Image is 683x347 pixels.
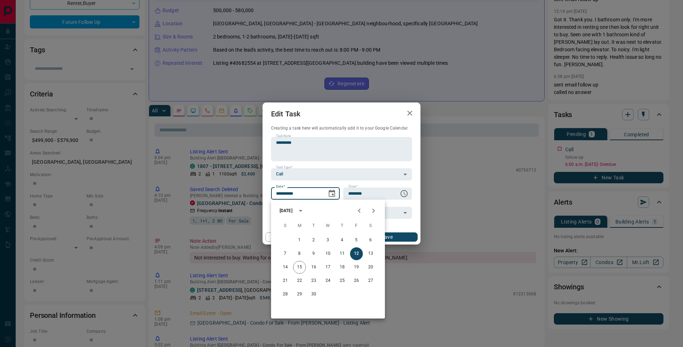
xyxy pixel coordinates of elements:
p: Creating a task here will automatically add it to your Google Calendar. [271,125,412,131]
button: 6 [364,234,377,247]
label: Task Note [276,134,291,138]
span: Monday [293,219,306,233]
button: 21 [279,274,292,287]
button: 25 [336,274,349,287]
button: 13 [364,247,377,260]
button: 23 [307,274,320,287]
button: 2 [307,234,320,247]
span: Saturday [364,219,377,233]
button: 24 [322,274,334,287]
button: 26 [350,274,363,287]
button: Next month [366,204,381,218]
button: 12 [350,247,363,260]
button: 5 [350,234,363,247]
span: Tuesday [307,219,320,233]
button: 15 [293,261,306,274]
button: 10 [322,247,334,260]
button: 17 [322,261,334,274]
button: 3 [322,234,334,247]
span: Sunday [279,219,292,233]
label: Task Type [276,165,293,170]
button: 20 [364,261,377,274]
button: 30 [307,288,320,301]
label: Date [276,184,285,189]
button: Previous month [352,204,366,218]
span: Friday [350,219,363,233]
button: 18 [336,261,349,274]
button: 19 [350,261,363,274]
button: Save [357,232,418,242]
button: 27 [364,274,377,287]
button: 14 [279,261,292,274]
button: 29 [293,288,306,301]
button: 8 [293,247,306,260]
h2: Edit Task [263,102,309,125]
span: Wednesday [322,219,334,233]
button: 22 [293,274,306,287]
button: 7 [279,247,292,260]
button: 28 [279,288,292,301]
div: [DATE] [280,207,292,214]
button: Choose time, selected time is 6:00 AM [397,186,411,201]
button: 9 [307,247,320,260]
button: 1 [293,234,306,247]
button: 16 [307,261,320,274]
button: Choose date, selected date is Sep 12, 2025 [325,186,339,201]
label: Time [348,184,358,189]
span: Thursday [336,219,349,233]
button: calendar view is open, switch to year view [295,205,307,217]
div: Call [271,168,412,180]
button: 4 [336,234,349,247]
button: 11 [336,247,349,260]
button: Cancel [265,232,326,242]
